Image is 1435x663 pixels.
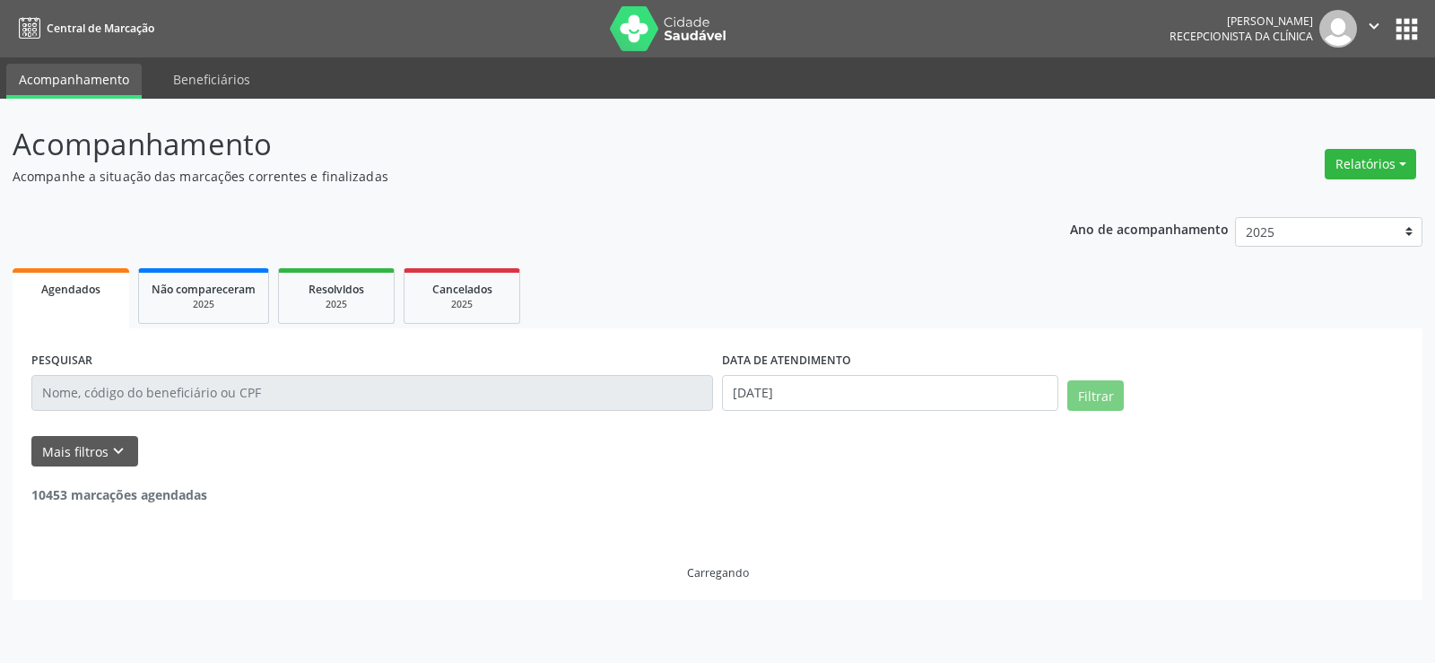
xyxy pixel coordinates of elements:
[13,13,154,43] a: Central de Marcação
[291,298,381,311] div: 2025
[417,298,507,311] div: 2025
[1070,217,1229,240] p: Ano de acompanhamento
[31,486,207,503] strong: 10453 marcações agendadas
[309,282,364,297] span: Resolvidos
[6,64,142,99] a: Acompanhamento
[31,347,92,375] label: PESQUISAR
[687,565,749,580] div: Carregando
[13,122,999,167] p: Acompanhamento
[1357,10,1391,48] button: 
[1319,10,1357,48] img: img
[109,441,128,461] i: keyboard_arrow_down
[161,64,263,95] a: Beneficiários
[1391,13,1422,45] button: apps
[722,375,1058,411] input: Selecione um intervalo
[152,298,256,311] div: 2025
[1170,29,1313,44] span: Recepcionista da clínica
[1325,149,1416,179] button: Relatórios
[432,282,492,297] span: Cancelados
[31,436,138,467] button: Mais filtroskeyboard_arrow_down
[1364,16,1384,36] i: 
[13,167,999,186] p: Acompanhe a situação das marcações correntes e finalizadas
[1067,380,1124,411] button: Filtrar
[152,282,256,297] span: Não compareceram
[722,347,851,375] label: DATA DE ATENDIMENTO
[41,282,100,297] span: Agendados
[31,375,713,411] input: Nome, código do beneficiário ou CPF
[47,21,154,36] span: Central de Marcação
[1170,13,1313,29] div: [PERSON_NAME]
